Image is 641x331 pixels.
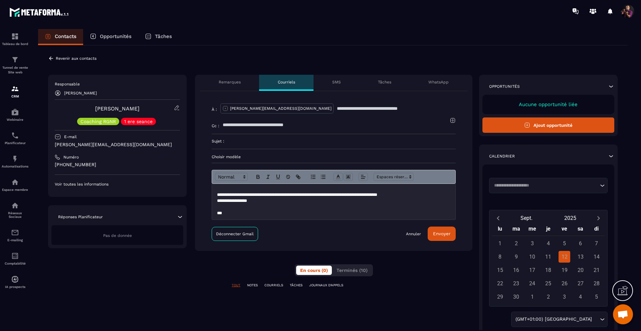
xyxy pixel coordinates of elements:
[212,227,258,241] a: Déconnecter Gmail
[212,138,224,144] p: Sujet :
[559,278,570,289] div: 26
[2,211,28,219] p: Réseaux Sociaux
[55,81,180,87] p: Responsable
[232,283,240,288] p: TOUT
[510,238,522,249] div: 2
[526,278,538,289] div: 24
[2,94,28,98] p: CRM
[247,283,258,288] p: NOTES
[508,224,524,236] div: ma
[212,154,456,159] p: Choisir modèle
[591,264,602,276] div: 21
[492,224,508,236] div: lu
[575,291,586,303] div: 4
[11,202,19,210] img: social-network
[2,224,28,247] a: emailemailE-mailing
[2,103,28,126] a: automationsautomationsWebinaire
[510,251,522,263] div: 9
[2,150,28,173] a: automationsautomationsAutomatisations
[482,117,614,133] button: Ajout opportunité
[559,291,570,303] div: 3
[526,238,538,249] div: 3
[80,119,116,124] p: Coaching RGNR
[63,154,79,160] p: Numéro
[2,141,28,145] p: Planificateur
[575,264,586,276] div: 20
[589,224,605,236] div: di
[2,51,28,80] a: formationformationTunnel de vente Site web
[2,247,28,270] a: accountantaccountantComptabilité
[591,238,602,249] div: 7
[492,224,605,303] div: Calendar wrapper
[55,33,76,39] p: Contacts
[300,268,328,273] span: En cours (0)
[378,79,391,85] p: Tâches
[591,278,602,289] div: 28
[100,33,132,39] p: Opportunités
[494,251,506,263] div: 8
[492,238,605,303] div: Calendar days
[613,304,633,324] div: Ouvrir le chat
[591,251,602,263] div: 14
[494,264,506,276] div: 15
[2,27,28,51] a: formationformationTableau de bord
[58,214,103,220] p: Réponses Planificateur
[543,251,554,263] div: 11
[83,29,138,45] a: Opportunités
[591,291,602,303] div: 5
[573,224,589,236] div: sa
[514,316,593,323] span: (GMT+01:00) [GEOGRAPHIC_DATA]
[526,264,538,276] div: 17
[2,126,28,150] a: schedulerschedulerPlanificateur
[492,214,504,223] button: Previous month
[296,266,332,275] button: En cours (0)
[504,212,549,224] button: Open months overlay
[9,6,69,18] img: logo
[428,79,449,85] p: WhatsApp
[212,107,217,112] p: À :
[543,264,554,276] div: 18
[494,278,506,289] div: 22
[11,85,19,93] img: formation
[333,266,372,275] button: Terminés (10)
[219,79,241,85] p: Remarques
[38,29,83,45] a: Contacts
[543,278,554,289] div: 25
[510,291,522,303] div: 30
[11,32,19,40] img: formation
[95,105,140,112] a: [PERSON_NAME]
[138,29,179,45] a: Tâches
[11,108,19,116] img: automations
[309,283,343,288] p: JOURNAUX D'APPELS
[11,155,19,163] img: automations
[2,238,28,242] p: E-mailing
[55,161,180,168] p: [PHONE_NUMBER]
[559,264,570,276] div: 19
[332,79,341,85] p: SMS
[155,33,172,39] p: Tâches
[526,251,538,263] div: 10
[593,316,598,323] input: Search for option
[64,91,97,95] p: [PERSON_NAME]
[55,141,180,148] p: [PERSON_NAME][EMAIL_ADDRESS][DOMAIN_NAME]
[11,229,19,237] img: email
[556,224,572,236] div: ve
[2,188,28,192] p: Espace membre
[11,178,19,186] img: automations
[559,251,570,263] div: 12
[511,312,608,327] div: Search for option
[2,164,28,168] p: Automatisations
[64,134,77,139] p: E-mail
[337,268,368,273] span: Terminés (10)
[575,251,586,263] div: 13
[264,283,283,288] p: COURRIELS
[543,291,554,303] div: 2
[230,106,332,111] p: [PERSON_NAME][EMAIL_ADDRESS][DOMAIN_NAME]
[2,197,28,224] a: social-networksocial-networkRéseaux Sociaux
[406,231,421,237] a: Annuler
[494,291,506,303] div: 29
[543,238,554,249] div: 4
[575,238,586,249] div: 6
[575,278,586,289] div: 27
[489,84,520,89] p: Opportunités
